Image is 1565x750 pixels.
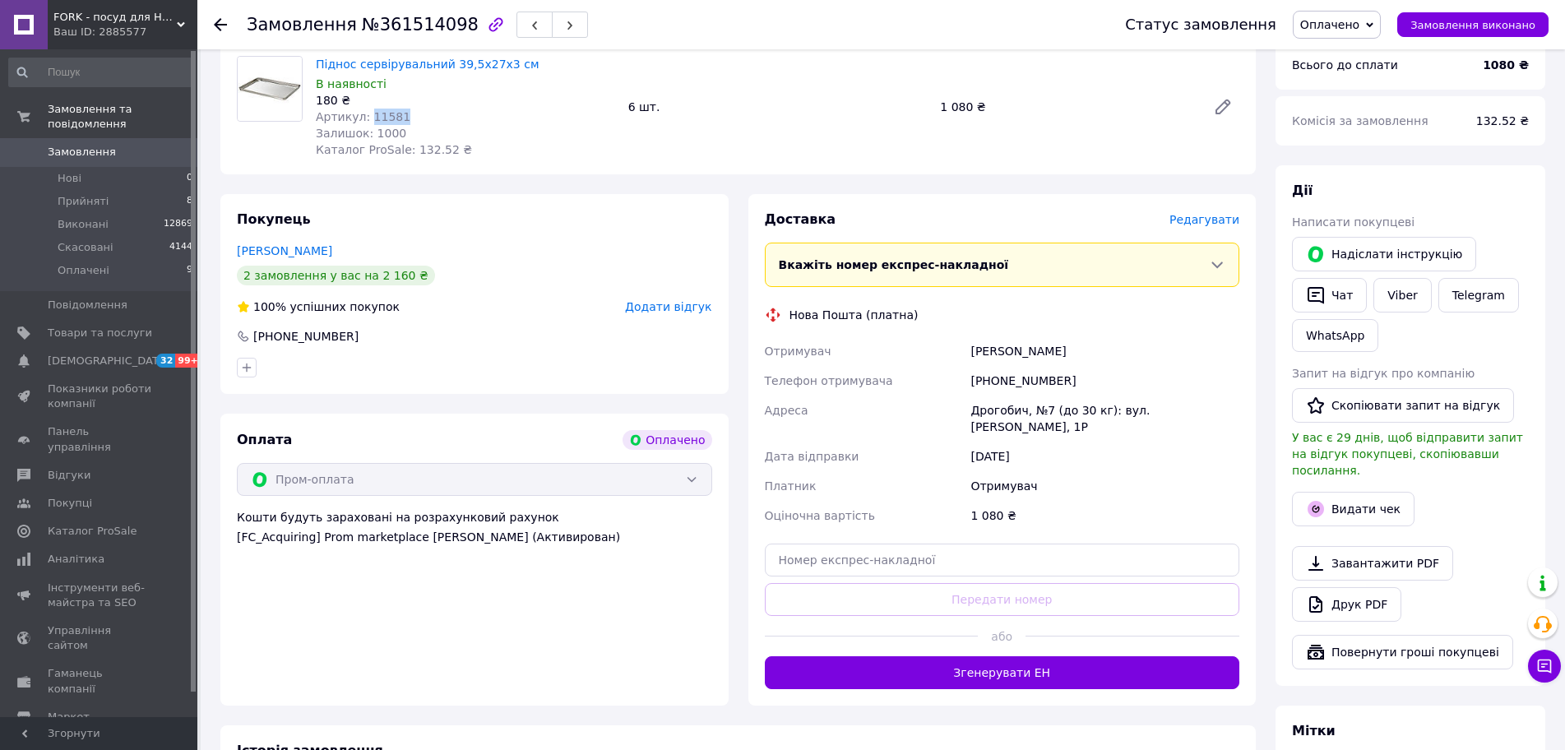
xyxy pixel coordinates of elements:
span: Замовлення [48,145,116,160]
button: Чат з покупцем [1528,650,1561,683]
div: 2 замовлення у вас на 2 160 ₴ [237,266,435,285]
span: 9 [187,263,192,278]
span: Оціночна вартість [765,509,875,522]
span: 8 [187,194,192,209]
button: Замовлення виконано [1397,12,1549,37]
span: Виконані [58,217,109,232]
span: Комісія за замовлення [1292,114,1428,127]
div: 6 шт. [622,95,934,118]
input: Пошук [8,58,194,87]
span: [DEMOGRAPHIC_DATA] [48,354,169,368]
span: Доставка [765,211,836,227]
div: 1 080 ₴ [967,501,1243,530]
a: [PERSON_NAME] [237,244,332,257]
div: [DATE] [967,442,1243,471]
span: Скасовані [58,240,113,255]
span: Вкажіть номер експрес-накладної [779,258,1009,271]
a: Завантажити PDF [1292,546,1453,581]
span: Запит на відгук про компанію [1292,367,1475,380]
span: Замовлення [247,15,357,35]
span: Мітки [1292,723,1336,738]
a: Редагувати [1206,90,1239,123]
span: або [978,628,1026,645]
a: Telegram [1438,278,1519,312]
div: Ваш ID: 2885577 [53,25,197,39]
span: Товари та послуги [48,326,152,340]
a: WhatsApp [1292,319,1378,352]
div: [PHONE_NUMBER] [252,328,360,345]
span: Редагувати [1169,213,1239,226]
span: Оплата [237,432,292,447]
span: Прийняті [58,194,109,209]
span: 32 [156,354,175,368]
span: 99+ [175,354,202,368]
span: №361514098 [362,15,479,35]
div: Статус замовлення [1125,16,1276,33]
div: 180 ₴ [316,92,615,109]
button: Повернути гроші покупцеві [1292,635,1513,669]
span: Замовлення виконано [1410,19,1535,31]
span: Додати відгук [625,300,711,313]
span: FORK - посуд для HoReCa [53,10,177,25]
button: Скопіювати запит на відгук [1292,388,1514,423]
span: Показники роботи компанії [48,382,152,411]
span: Дата відправки [765,450,859,463]
span: Отримувач [765,345,831,358]
span: Адреса [765,404,808,417]
span: 4144 [169,240,192,255]
span: Маркет [48,710,90,725]
span: Інструменти веб-майстра та SEO [48,581,152,610]
a: Друк PDF [1292,587,1401,622]
span: Всього до сплати [1292,58,1398,72]
span: Артикул: 11581 [316,110,410,123]
div: 1 080 ₴ [933,95,1200,118]
span: 0 [187,171,192,186]
span: 12869 [164,217,192,232]
span: 132.52 ₴ [1476,114,1529,127]
div: успішних покупок [237,299,400,315]
div: Повернутися назад [214,16,227,33]
span: Дії [1292,183,1313,198]
span: У вас є 29 днів, щоб відправити запит на відгук покупцеві, скопіювавши посилання. [1292,431,1523,477]
div: [FC_Acquiring] Prom marketplace [PERSON_NAME] (Активирован) [237,529,712,545]
div: Нова Пошта (платна) [785,307,923,323]
span: Покупець [237,211,311,227]
span: Повідомлення [48,298,127,312]
img: Піднос сервірувальний 39,5х27х3 см [238,57,302,121]
span: Залишок: 1000 [316,127,406,140]
span: Написати покупцеві [1292,215,1415,229]
button: Чат [1292,278,1367,312]
a: Піднос сервірувальний 39,5х27х3 см [316,58,539,71]
span: Нові [58,171,81,186]
span: Замовлення та повідомлення [48,102,197,132]
span: Гаманець компанії [48,666,152,696]
span: Каталог ProSale [48,524,137,539]
span: В наявності [316,77,387,90]
a: Viber [1373,278,1431,312]
span: Аналітика [48,552,104,567]
div: [PHONE_NUMBER] [967,366,1243,396]
span: Відгуки [48,468,90,483]
div: Кошти будуть зараховані на розрахунковий рахунок [237,509,712,545]
input: Номер експрес-накладної [765,544,1240,576]
button: Згенерувати ЕН [765,656,1240,689]
span: 100% [253,300,286,313]
span: Покупці [48,496,92,511]
b: 1080 ₴ [1483,58,1529,72]
div: [PERSON_NAME] [967,336,1243,366]
span: Панель управління [48,424,152,454]
button: Надіслати інструкцію [1292,237,1476,271]
span: Оплачені [58,263,109,278]
div: Оплачено [623,430,711,450]
span: Платник [765,479,817,493]
span: Оплачено [1300,18,1359,31]
span: Телефон отримувача [765,374,893,387]
button: Видати чек [1292,492,1415,526]
div: Отримувач [967,471,1243,501]
span: Каталог ProSale: 132.52 ₴ [316,143,472,156]
span: Управління сайтом [48,623,152,653]
div: Дрогобич, №7 (до 30 кг): вул. [PERSON_NAME], 1Р [967,396,1243,442]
